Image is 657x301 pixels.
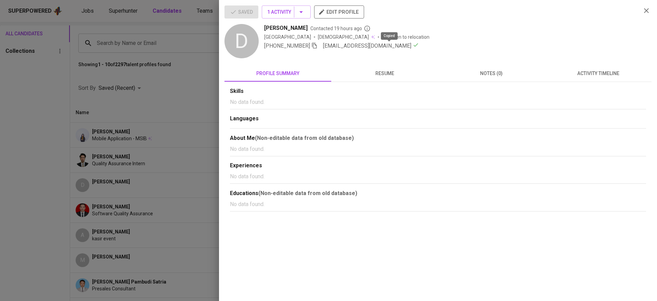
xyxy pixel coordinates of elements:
span: resume [335,69,434,78]
span: [DEMOGRAPHIC_DATA] [318,34,370,40]
p: Not open to relocation [382,34,429,40]
div: D [224,24,259,58]
div: Experiences [230,162,646,170]
div: [GEOGRAPHIC_DATA] [264,34,311,40]
span: [PERSON_NAME] [264,24,308,32]
span: [PHONE_NUMBER] [264,43,310,49]
span: Contacted 19 hours ago [310,25,371,32]
div: About Me [230,134,646,142]
span: notes (0) [442,69,541,78]
p: No data found. [230,172,646,181]
b: (Non-editable data from old database) [258,190,357,196]
span: profile summary [229,69,327,78]
p: No data found. [230,98,646,106]
b: (Non-editable data from old database) [255,135,354,141]
p: No data found. [230,200,646,208]
div: Languages [230,115,646,123]
p: No data found. [230,145,646,153]
div: Educations [230,189,646,197]
div: Skills [230,87,646,95]
svg: By Batam recruiter [364,25,371,32]
span: edit profile [320,8,359,16]
a: edit profile [314,9,364,14]
span: activity timeline [549,69,647,78]
button: 1 Activity [262,5,311,19]
span: [EMAIL_ADDRESS][DOMAIN_NAME] [323,43,411,49]
button: edit profile [314,5,364,19]
span: 1 Activity [267,8,305,16]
